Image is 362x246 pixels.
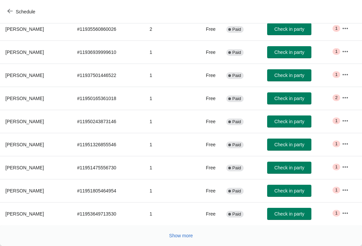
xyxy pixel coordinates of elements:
span: 1 [335,72,338,77]
span: [PERSON_NAME] [5,50,44,55]
span: Check in party [274,96,304,101]
span: Paid [232,142,241,148]
td: 1 [144,40,191,64]
td: # 11953649713530 [72,202,144,225]
td: Free [191,156,221,179]
span: Check in party [274,73,304,78]
span: 1 [335,164,338,170]
span: 1 [335,49,338,54]
td: Free [191,64,221,87]
span: Paid [232,119,241,125]
span: Schedule [16,9,35,14]
span: [PERSON_NAME] [5,211,44,217]
span: 1 [335,26,338,31]
span: Paid [232,50,241,55]
button: Schedule [3,6,41,18]
td: # 11950243873146 [72,110,144,133]
td: # 11951805464954 [72,179,144,202]
span: [PERSON_NAME] [5,142,44,147]
td: Free [191,179,221,202]
td: Free [191,110,221,133]
td: Free [191,202,221,225]
button: Check in party [267,115,311,128]
td: 1 [144,133,191,156]
span: Check in party [274,211,304,217]
span: Paid [232,188,241,194]
td: # 11937501446522 [72,64,144,87]
span: Paid [232,27,241,32]
span: Check in party [274,119,304,124]
td: 1 [144,110,191,133]
button: Check in party [267,46,311,58]
td: # 11936939999610 [72,40,144,64]
td: 1 [144,64,191,87]
span: Paid [232,73,241,78]
span: [PERSON_NAME] [5,119,44,124]
button: Check in party [267,69,311,81]
span: Check in party [274,142,304,147]
span: 2 [335,95,338,100]
span: Show more [169,233,193,238]
button: Check in party [267,139,311,151]
span: Check in party [274,165,304,170]
span: Check in party [274,50,304,55]
td: Free [191,87,221,110]
button: Check in party [267,162,311,174]
span: Check in party [274,188,304,193]
span: 1 [335,211,338,216]
td: # 11950165361018 [72,87,144,110]
span: Paid [232,96,241,101]
td: # 11951326855546 [72,133,144,156]
span: 1 [335,141,338,147]
button: Check in party [267,208,311,220]
span: [PERSON_NAME] [5,165,44,170]
span: 1 [335,187,338,193]
td: # 11935560860026 [72,17,144,40]
button: Check in party [267,92,311,104]
button: Check in party [267,23,311,35]
span: Check in party [274,26,304,32]
td: 2 [144,17,191,40]
span: [PERSON_NAME] [5,73,44,78]
span: 1 [335,118,338,124]
td: 1 [144,202,191,225]
button: Check in party [267,185,311,197]
td: Free [191,17,221,40]
td: Free [191,40,221,64]
span: [PERSON_NAME] [5,96,44,101]
td: # 11951475556730 [72,156,144,179]
td: 1 [144,87,191,110]
span: Paid [232,165,241,171]
td: 1 [144,179,191,202]
span: [PERSON_NAME] [5,26,44,32]
span: Paid [232,212,241,217]
td: Free [191,133,221,156]
button: Show more [167,230,196,242]
td: 1 [144,156,191,179]
span: [PERSON_NAME] [5,188,44,193]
